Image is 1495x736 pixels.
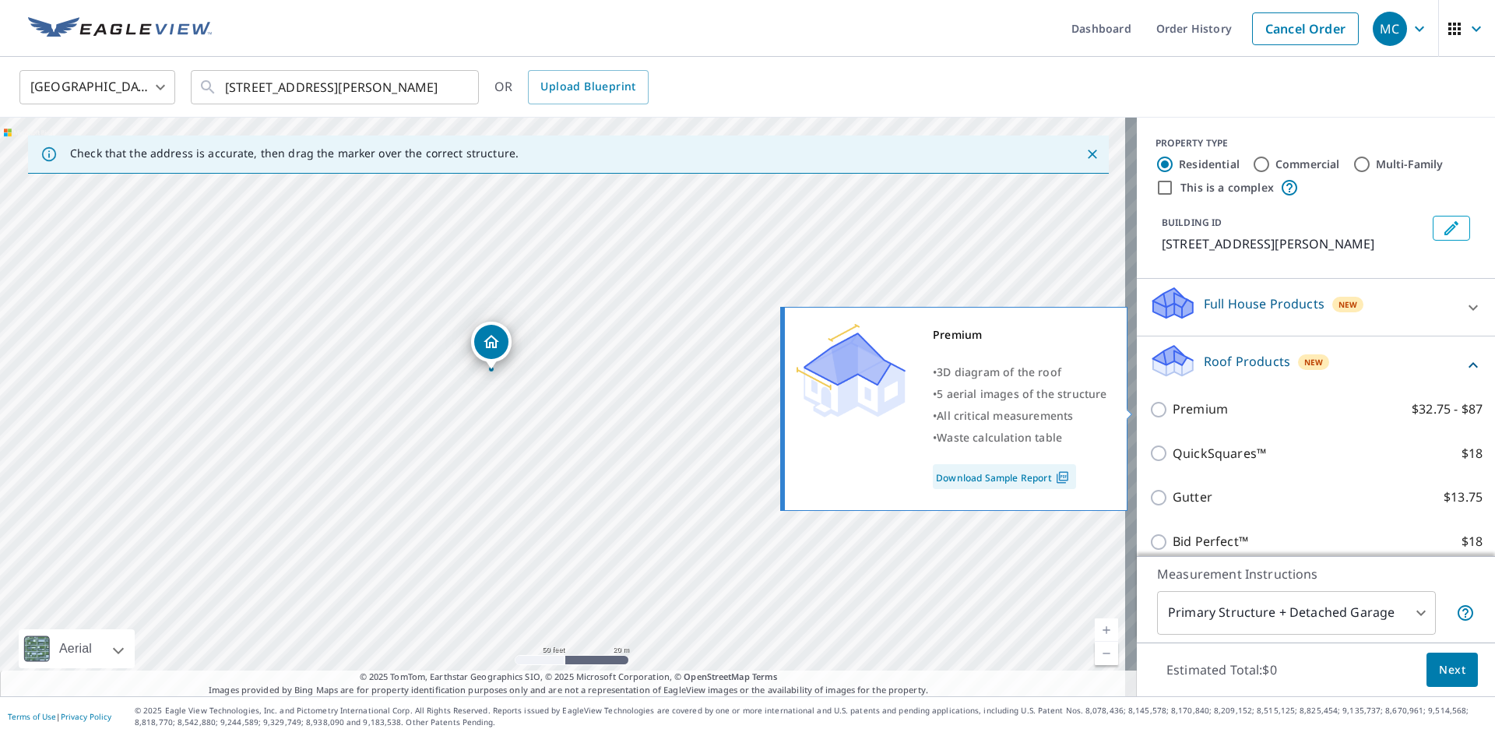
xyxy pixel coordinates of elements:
[933,324,1107,346] div: Premium
[360,671,778,684] span: © 2025 TomTom, Earthstar Geographics SIO, © 2025 Microsoft Corporation, ©
[684,671,749,682] a: OpenStreetMap
[1412,400,1483,419] p: $32.75 - $87
[1204,294,1324,313] p: Full House Products
[933,361,1107,383] div: •
[1462,532,1483,551] p: $18
[1252,12,1359,45] a: Cancel Order
[19,65,175,109] div: [GEOGRAPHIC_DATA]
[1095,642,1118,665] a: Current Level 19, Zoom Out
[1173,400,1228,419] p: Premium
[28,17,212,40] img: EV Logo
[1052,470,1073,484] img: Pdf Icon
[1462,444,1483,463] p: $18
[471,322,512,370] div: Dropped pin, building 1, Residential property, 21 Preston Ln Vilonia, AR 72173
[540,77,635,97] span: Upload Blueprint
[933,405,1107,427] div: •
[1373,12,1407,46] div: MC
[61,711,111,722] a: Privacy Policy
[1173,532,1248,551] p: Bid Perfect™
[797,324,906,417] img: Premium
[1179,157,1240,172] label: Residential
[1095,618,1118,642] a: Current Level 19, Zoom In
[1156,136,1476,150] div: PROPERTY TYPE
[1082,144,1103,164] button: Close
[937,430,1062,445] span: Waste calculation table
[1376,157,1444,172] label: Multi-Family
[1275,157,1340,172] label: Commercial
[1157,591,1436,635] div: Primary Structure + Detached Garage
[19,629,135,668] div: Aerial
[937,364,1061,379] span: 3D diagram of the roof
[1444,488,1483,507] p: $13.75
[70,146,519,160] p: Check that the address is accurate, then drag the marker over the correct structure.
[1154,653,1289,687] p: Estimated Total: $0
[1204,352,1290,371] p: Roof Products
[1173,488,1212,507] p: Gutter
[1149,285,1483,329] div: Full House ProductsNew
[752,671,778,682] a: Terms
[8,711,56,722] a: Terms of Use
[1426,653,1478,688] button: Next
[494,70,649,104] div: OR
[933,427,1107,449] div: •
[1162,234,1426,253] p: [STREET_ADDRESS][PERSON_NAME]
[1439,660,1465,680] span: Next
[55,629,97,668] div: Aerial
[1157,565,1475,583] p: Measurement Instructions
[933,383,1107,405] div: •
[933,464,1076,489] a: Download Sample Report
[1304,356,1324,368] span: New
[1173,444,1266,463] p: QuickSquares™
[1338,298,1358,311] span: New
[1162,216,1222,229] p: BUILDING ID
[135,705,1487,728] p: © 2025 Eagle View Technologies, Inc. and Pictometry International Corp. All Rights Reserved. Repo...
[8,712,111,721] p: |
[225,65,447,109] input: Search by address or latitude-longitude
[528,70,648,104] a: Upload Blueprint
[1433,216,1470,241] button: Edit building 1
[1180,180,1274,195] label: This is a complex
[937,408,1073,423] span: All critical measurements
[937,386,1106,401] span: 5 aerial images of the structure
[1149,343,1483,387] div: Roof ProductsNew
